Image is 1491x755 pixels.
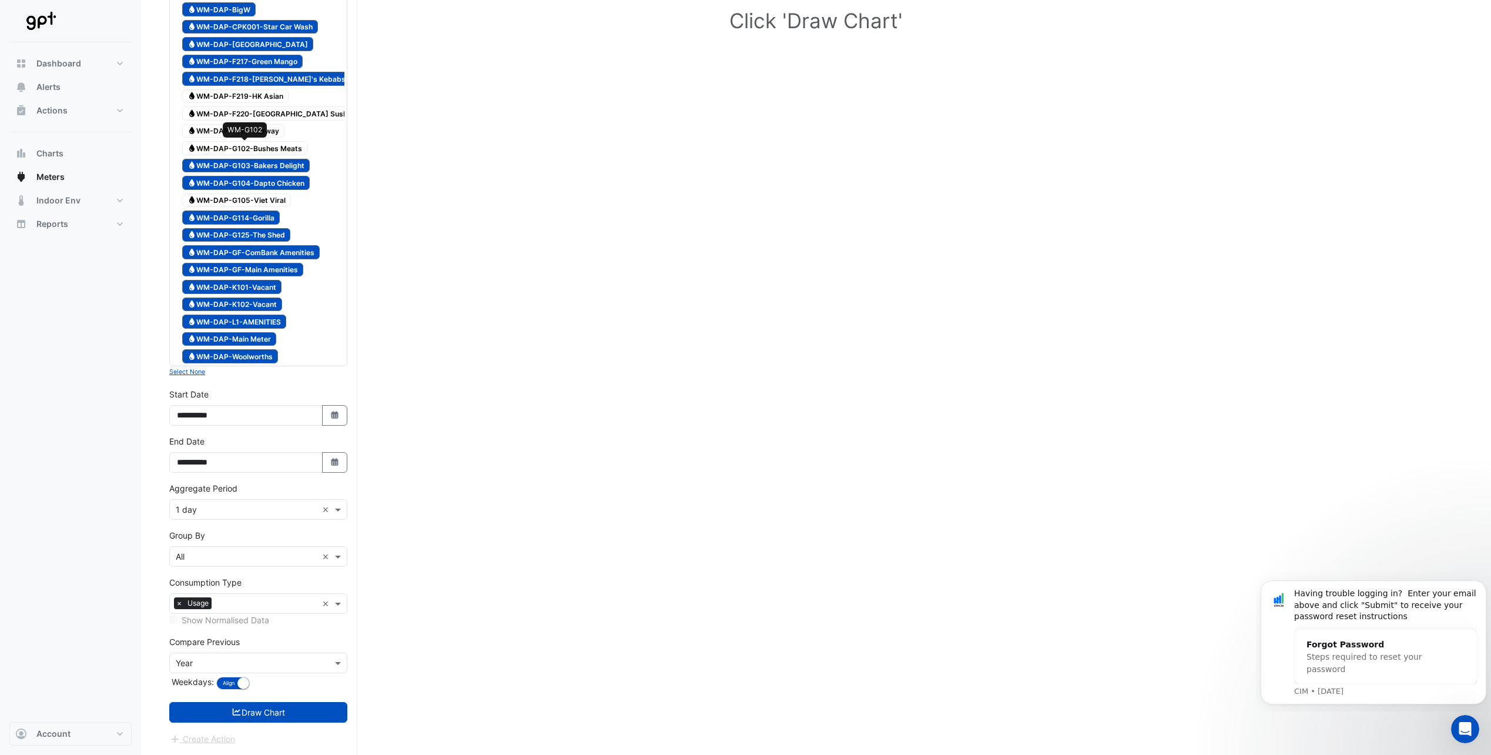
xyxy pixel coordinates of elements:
[15,195,27,206] app-icon: Indoor Env
[9,99,132,122] button: Actions
[187,92,196,101] fa-icon: Water
[187,74,196,83] fa-icon: Water
[330,410,340,420] fa-icon: Select Date
[9,165,132,189] button: Meters
[15,148,27,159] app-icon: Charts
[36,81,61,93] span: Alerts
[187,213,196,222] fa-icon: Water
[36,148,63,159] span: Charts
[169,529,205,542] label: Group By
[187,143,196,152] fa-icon: Water
[187,178,196,187] fa-icon: Water
[169,482,237,495] label: Aggregate Period
[1451,715,1479,743] iframe: Intercom live chat
[182,141,307,155] span: WM-DAP-G102-Bushes Meats
[182,124,284,138] span: WM-DAP-F221-Subway
[9,75,132,99] button: Alerts
[14,9,67,33] img: Company Logo
[36,171,65,183] span: Meters
[322,597,332,610] span: Clear
[169,636,240,648] label: Compare Previous
[169,576,242,589] label: Consumption Type
[182,176,310,190] span: WM-DAP-G104-Dapto Chicken
[182,159,310,173] span: WM-DAP-G103-Bakers Delight
[169,368,205,376] small: Select None
[36,195,81,206] span: Indoor Env
[182,2,256,16] span: WM-DAP-BigW
[169,676,214,688] label: Weekdays:
[182,228,290,242] span: WM-DAP-G125-The Shed
[187,282,196,291] fa-icon: Water
[9,52,132,75] button: Dashboard
[182,106,354,121] span: WM-DAP-F220-[GEOGRAPHIC_DATA] Sushi
[182,37,313,51] span: WM-DAP-[GEOGRAPHIC_DATA]
[187,230,196,239] fa-icon: Water
[15,58,27,69] app-icon: Dashboard
[36,58,81,69] span: Dashboard
[182,72,351,86] span: WM-DAP-F218-[PERSON_NAME]'s Kebabs
[187,22,196,31] fa-icon: Water
[174,597,185,609] span: ×
[182,193,291,208] span: WM-DAP-G105-Viet Viral
[169,614,347,626] div: Selected meters/streams do not support normalisation
[36,728,71,740] span: Account
[169,388,209,400] label: Start Date
[36,105,68,116] span: Actions
[36,218,68,230] span: Reports
[169,733,236,743] app-escalated-ticket-create-button: Please draw the charts first
[9,212,132,236] button: Reports
[9,189,132,212] button: Indoor Env
[187,5,196,14] fa-icon: Water
[187,352,196,360] fa-icon: Water
[182,280,282,294] span: WM-DAP-K101-Vacant
[15,81,27,93] app-icon: Alerts
[187,317,196,326] fa-icon: Water
[15,171,27,183] app-icon: Meters
[182,20,318,34] span: WM-DAP-CPK001-Star Car Wash
[182,211,280,225] span: WM-DAP-G114-Gorilla
[182,614,269,626] label: Show Normalised Data
[182,263,303,277] span: WM-DAP-GF-Main Amenities
[187,161,196,170] fa-icon: Water
[15,105,27,116] app-icon: Actions
[182,315,286,329] span: WM-DAP-L1-AMENITIES
[182,349,278,363] span: WM-DAP-Woolworths
[182,298,282,312] span: WM-DAP-K102-Vacant
[187,300,196,309] fa-icon: Water
[9,722,132,746] button: Account
[187,196,196,205] fa-icon: Water
[182,55,303,69] span: WM-DAP-F217-Green Mango
[330,457,340,467] fa-icon: Select Date
[1256,570,1491,711] iframe: Intercom notifications message
[169,435,205,447] label: End Date
[182,89,289,103] span: WM-DAP-F219-HK Asian
[187,265,196,274] fa-icon: Water
[15,218,27,230] app-icon: Reports
[169,366,205,377] button: Select None
[182,245,320,259] span: WM-DAP-GF-ComBank Amenities
[187,335,196,343] fa-icon: Water
[9,142,132,165] button: Charts
[187,57,196,66] fa-icon: Water
[188,8,1444,33] h1: Click 'Draw Chart'
[322,550,332,563] span: Clear
[187,109,196,118] fa-icon: Water
[169,702,347,723] button: Draw Chart
[182,332,276,346] span: WM-DAP-Main Meter
[227,125,262,135] div: WM-G102
[322,503,332,516] span: Clear
[187,248,196,256] fa-icon: Water
[187,39,196,48] fa-icon: Water
[185,597,212,609] span: Usage
[187,126,196,135] fa-icon: Water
